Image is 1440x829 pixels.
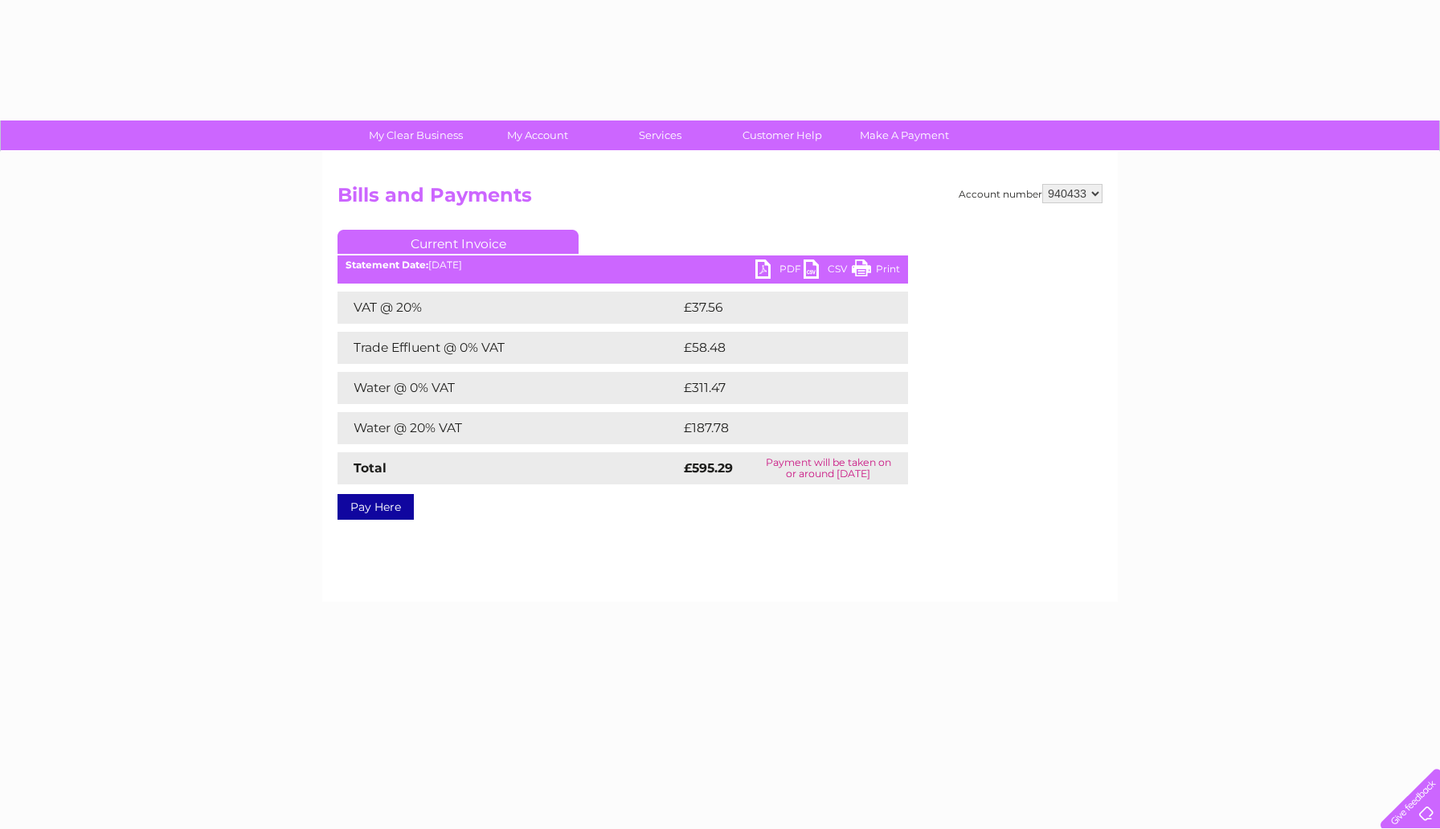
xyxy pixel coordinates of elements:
[680,412,878,444] td: £187.78
[337,259,908,271] div: [DATE]
[716,120,849,150] a: Customer Help
[346,259,428,271] b: Statement Date:
[472,120,604,150] a: My Account
[337,412,680,444] td: Water @ 20% VAT
[748,452,908,484] td: Payment will be taken on or around [DATE]
[337,372,680,404] td: Water @ 0% VAT
[680,292,875,324] td: £37.56
[337,230,579,254] a: Current Invoice
[594,120,726,150] a: Services
[852,259,900,283] a: Print
[337,494,414,520] a: Pay Here
[680,372,877,404] td: £311.47
[804,259,852,283] a: CSV
[337,332,680,364] td: Trade Effluent @ 0% VAT
[680,332,877,364] td: £58.48
[684,460,733,476] strong: £595.29
[755,259,804,283] a: PDF
[337,184,1102,214] h2: Bills and Payments
[337,292,680,324] td: VAT @ 20%
[959,184,1102,203] div: Account number
[350,120,482,150] a: My Clear Business
[838,120,971,150] a: Make A Payment
[354,460,387,476] strong: Total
